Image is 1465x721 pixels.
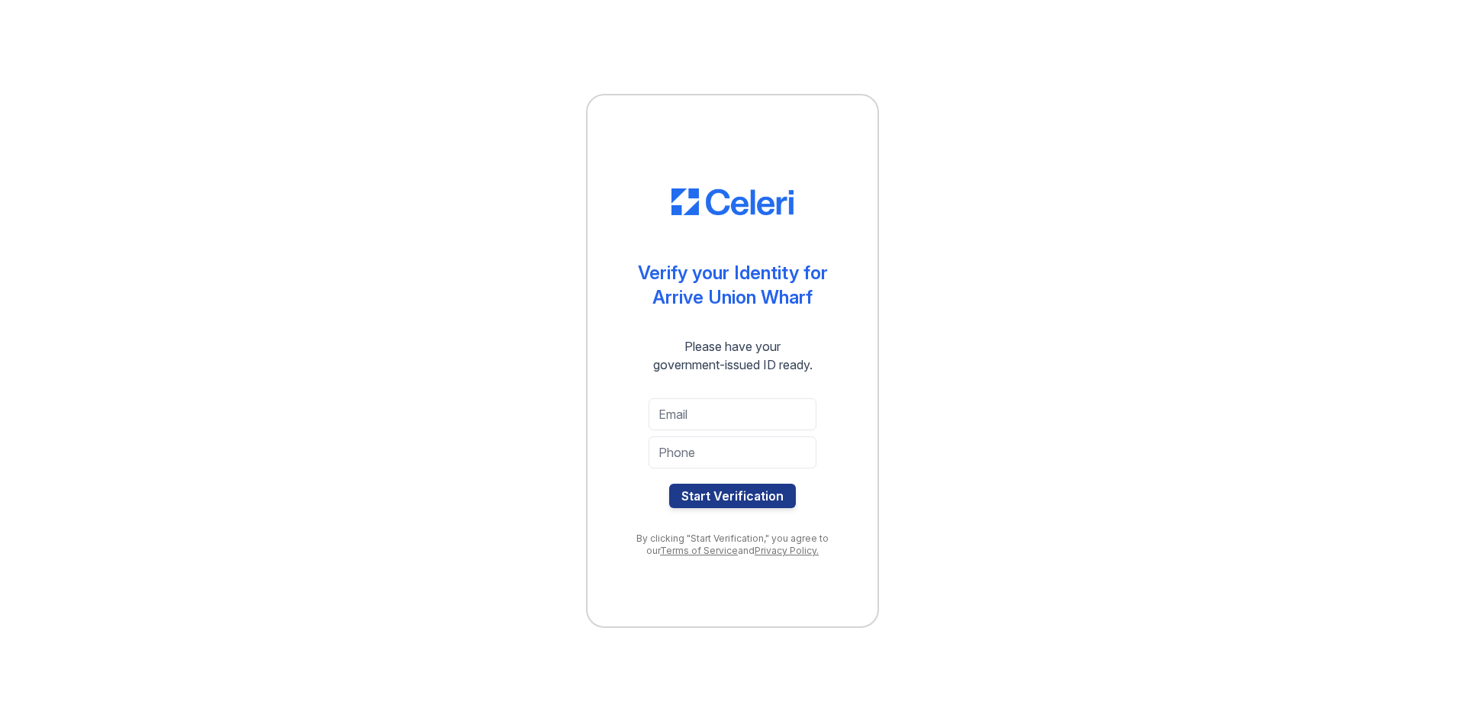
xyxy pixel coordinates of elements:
[649,436,816,468] input: Phone
[626,337,840,374] div: Please have your government-issued ID ready.
[649,398,816,430] input: Email
[618,533,847,557] div: By clicking "Start Verification," you agree to our and
[669,484,796,508] button: Start Verification
[660,545,738,556] a: Terms of Service
[755,545,819,556] a: Privacy Policy.
[638,261,828,310] div: Verify your Identity for Arrive Union Wharf
[671,188,794,216] img: CE_Logo_Blue-a8612792a0a2168367f1c8372b55b34899dd931a85d93a1a3d3e32e68fde9ad4.png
